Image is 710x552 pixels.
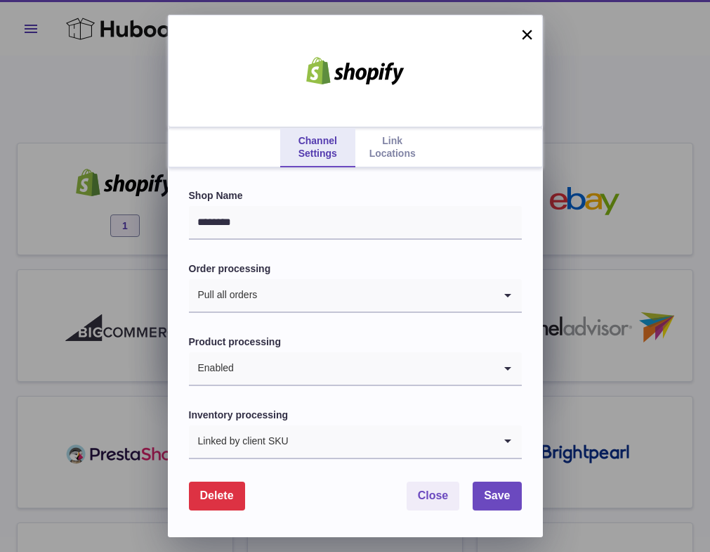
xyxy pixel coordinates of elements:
[289,425,494,458] input: Search for option
[189,425,289,458] span: Linked by client SKU
[189,482,245,511] button: Delete
[189,335,522,349] label: Product processing
[280,128,355,167] a: Channel Settings
[407,482,460,511] button: Close
[189,352,235,385] span: Enabled
[189,189,522,203] label: Shop Name
[189,409,522,422] label: Inventory processing
[296,57,415,85] img: shopify
[189,425,522,459] div: Search for option
[189,262,522,276] label: Order processing
[189,279,522,313] div: Search for option
[418,489,449,501] span: Close
[484,489,510,501] span: Save
[200,489,234,501] span: Delete
[189,352,522,386] div: Search for option
[235,352,494,385] input: Search for option
[473,482,521,511] button: Save
[258,279,493,312] input: Search for option
[189,279,258,312] span: Pull all orders
[355,128,430,167] a: Link Locations
[519,26,536,43] button: ×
